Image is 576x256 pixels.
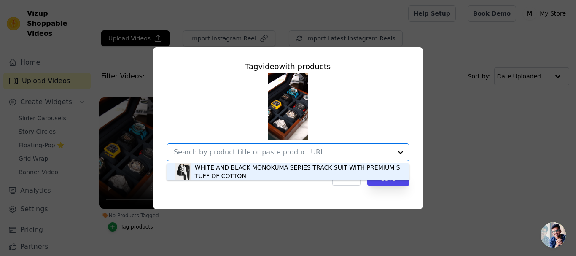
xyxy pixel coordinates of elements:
img: reel-preview-szne8g-7r.myshopify.com-3670737424755311249_44946198172.jpeg [268,73,308,140]
input: Search by product title or paste product URL [174,148,392,156]
div: WHITE AND BLACK MONOKUMA SERIES TRACK SUIT WITH PREMIUM STUFF OF COTTON [195,163,401,180]
div: Tag video with products [167,61,409,73]
a: Open chat [541,222,566,248]
img: product thumbnail [175,163,191,180]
